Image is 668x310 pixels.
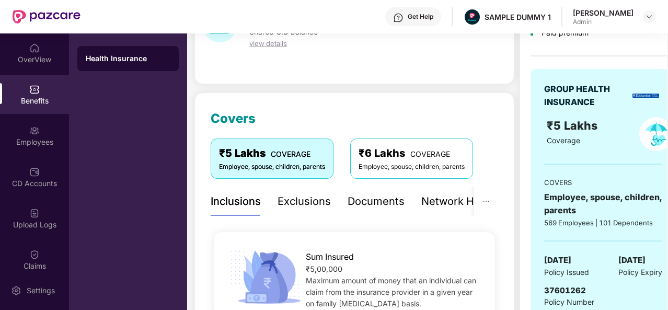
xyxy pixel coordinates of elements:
[645,13,653,21] img: svg+xml;base64,PHN2ZyBpZD0iRHJvcGRvd24tMzJ4MzIiIHhtbG5zPSJodHRwOi8vd3d3LnczLm9yZy8yMDAwL3N2ZyIgd2...
[393,13,404,23] img: svg+xml;base64,PHN2ZyBpZD0iSGVscC0zMngzMiIgeG1sbnM9Imh0dHA6Ly93d3cudzMub3JnLzIwMDAvc3ZnIiB3aWR0aD...
[544,217,662,228] div: 569 Employees | 101 Dependents
[573,8,634,18] div: [PERSON_NAME]
[29,84,40,95] img: svg+xml;base64,PHN2ZyBpZD0iQmVuZWZpdHMiIHhtbG5zPSJodHRwOi8vd3d3LnczLm9yZy8yMDAwL3N2ZyIgd2lkdGg9Ij...
[359,162,465,172] div: Employee, spouse, children, parents
[227,248,312,307] img: icon
[632,94,659,98] img: insurerLogo
[271,150,310,158] span: COVERAGE
[86,53,170,64] div: Health Insurance
[306,250,354,263] span: Sum Insured
[544,177,662,188] div: COVERS
[13,10,80,24] img: New Pazcare Logo
[278,193,331,210] div: Exclusions
[348,193,405,210] div: Documents
[219,162,325,172] div: Employee, spouse, children, parents
[29,208,40,219] img: svg+xml;base64,PHN2ZyBpZD0iVXBsb2FkX0xvZ3MiIGRhdGEtbmFtZT0iVXBsb2FkIExvZ3MiIHhtbG5zPSJodHRwOi8vd3...
[421,193,513,210] div: Network Hospitals
[544,191,662,217] div: Employee, spouse, children, parents
[306,263,482,275] div: ₹5,00,000
[544,297,594,306] span: Policy Number
[29,167,40,177] img: svg+xml;base64,PHN2ZyBpZD0iQ0RfQWNjb3VudHMiIGRhdGEtbmFtZT0iQ0QgQWNjb3VudHMiIHhtbG5zPSJodHRwOi8vd3...
[544,285,586,295] span: 37601262
[618,254,646,267] span: [DATE]
[547,119,601,132] span: ₹5 Lakhs
[482,198,490,205] span: ellipsis
[408,13,433,21] div: Get Help
[474,187,498,216] button: ellipsis
[618,267,662,278] span: Policy Expiry
[249,39,287,48] span: view details
[29,125,40,136] img: svg+xml;base64,PHN2ZyBpZD0iRW1wbG95ZWVzIiB4bWxucz0iaHR0cDovL3d3dy53My5vcmcvMjAwMC9zdmciIHdpZHRoPS...
[410,150,450,158] span: COVERAGE
[219,145,325,162] div: ₹5 Lakhs
[24,285,58,296] div: Settings
[306,276,476,308] span: Maximum amount of money that an individual can claim from the insurance provider in a given year ...
[11,285,21,296] img: svg+xml;base64,PHN2ZyBpZD0iU2V0dGluZy0yMHgyMCIgeG1sbnM9Imh0dHA6Ly93d3cudzMub3JnLzIwMDAvc3ZnIiB3aW...
[485,12,551,22] div: SAMPLE DUMMY 1
[547,136,580,145] span: Coverage
[544,267,589,278] span: Policy Issued
[359,145,465,162] div: ₹6 Lakhs
[573,18,634,26] div: Admin
[211,111,256,126] span: Covers
[29,43,40,53] img: svg+xml;base64,PHN2ZyBpZD0iSG9tZSIgeG1sbnM9Imh0dHA6Ly93d3cudzMub3JnLzIwMDAvc3ZnIiB3aWR0aD0iMjAiIG...
[249,27,318,36] span: Shared C.D balance
[465,9,480,25] img: Pazcare_Alternative_logo-01-01.png
[544,254,571,267] span: [DATE]
[29,249,40,260] img: svg+xml;base64,PHN2ZyBpZD0iQ2xhaW0iIHhtbG5zPSJodHRwOi8vd3d3LnczLm9yZy8yMDAwL3N2ZyIgd2lkdGg9IjIwIi...
[211,193,261,210] div: Inclusions
[544,83,629,109] div: GROUP HEALTH INSURANCE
